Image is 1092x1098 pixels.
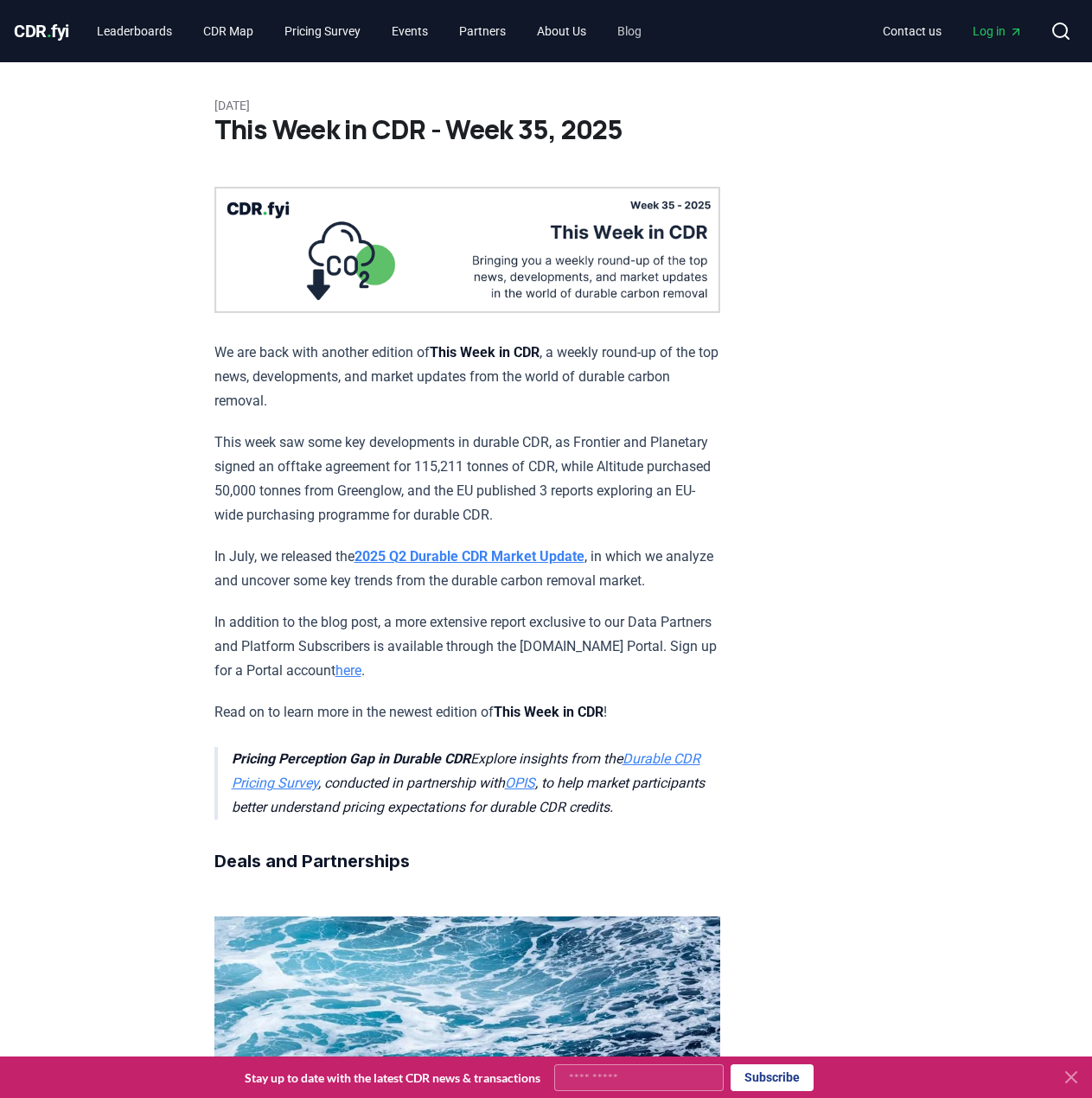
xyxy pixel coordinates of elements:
a: here [335,662,361,679]
strong: This Week in CDR [494,704,603,720]
a: Partners [445,16,520,47]
span: Log in [973,22,1023,40]
p: Read on to learn more in the newest edition of ! [214,700,720,725]
p: This week saw some key developments in durable CDR, as Frontier and Planetary signed an offtake a... [214,431,720,527]
strong: Pricing Perception Gap in Durable CDR [232,750,470,767]
h1: This Week in CDR - Week 35, 2025 [214,114,878,145]
nav: Main [83,16,655,47]
a: OPIS [505,775,535,791]
strong: This Week in CDR [430,344,540,361]
p: In addition to the blog post, a more extensive report exclusive to our Data Partners and Platform... [214,610,720,683]
a: Blog [603,16,655,47]
a: Contact us [869,16,955,47]
p: [DATE] [214,97,878,114]
a: Events [378,16,442,47]
a: Leaderboards [83,16,186,47]
p: In July, we released the , in which we analyze and uncover some key trends from the durable carbo... [214,545,720,593]
p: We are back with another edition of , a weekly round-up of the top news, developments, and market... [214,341,720,413]
a: Durable CDR Pricing Survey [232,750,700,791]
a: Pricing Survey [271,16,374,47]
a: 2025 Q2 Durable CDR Market Update [354,548,584,565]
a: About Us [523,16,600,47]
img: blog post image [214,187,720,313]
span: CDR fyi [14,21,69,41]
em: Explore insights from the , conducted in partnership with , to help market participants better un... [232,750,705,815]
a: CDR Map [189,16,267,47]
strong: Deals and Partnerships [214,851,410,871]
a: CDR.fyi [14,19,69,43]
span: . [47,21,52,41]
a: Log in [959,16,1037,47]
nav: Main [869,16,1037,47]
